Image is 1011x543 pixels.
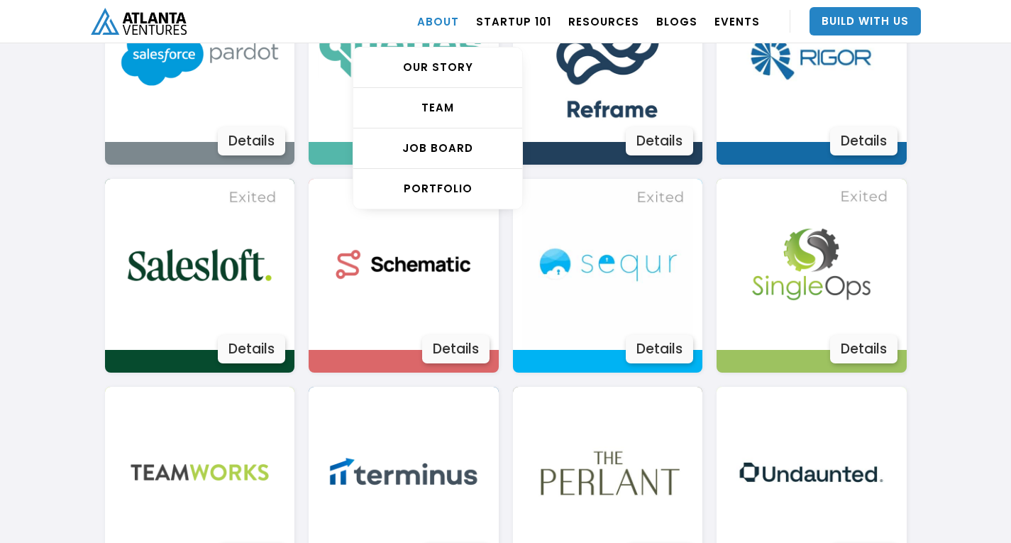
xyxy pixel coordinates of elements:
[114,179,285,350] img: Image 3
[353,60,522,75] div: OUR STORY
[522,179,693,350] img: Image 3
[218,127,285,155] div: Details
[353,169,522,209] a: PORTFOLIO
[810,7,921,35] a: Build With Us
[417,1,459,41] a: ABOUT
[568,1,639,41] a: RESOURCES
[353,48,522,88] a: OUR STORY
[218,335,285,363] div: Details
[656,1,697,41] a: BLOGS
[476,1,551,41] a: Startup 101
[626,335,693,363] div: Details
[830,127,897,155] div: Details
[353,141,522,155] div: Job Board
[726,179,897,350] img: Image 3
[714,1,760,41] a: EVENTS
[353,128,522,169] a: Job Board
[353,88,522,128] a: TEAM
[626,127,693,155] div: Details
[353,101,522,115] div: TEAM
[422,335,490,363] div: Details
[830,335,897,363] div: Details
[318,179,489,350] img: Image 3
[353,182,522,196] div: PORTFOLIO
